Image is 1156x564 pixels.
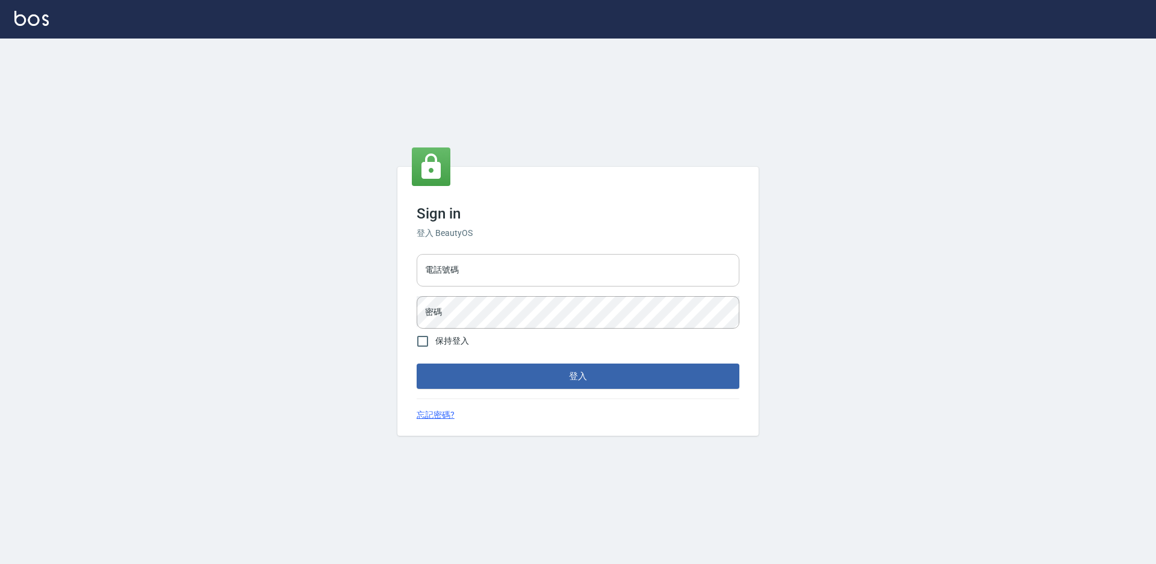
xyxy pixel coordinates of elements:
a: 忘記密碼? [417,409,455,421]
img: Logo [14,11,49,26]
button: 登入 [417,364,739,389]
h3: Sign in [417,205,739,222]
h6: 登入 BeautyOS [417,227,739,240]
span: 保持登入 [435,335,469,347]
